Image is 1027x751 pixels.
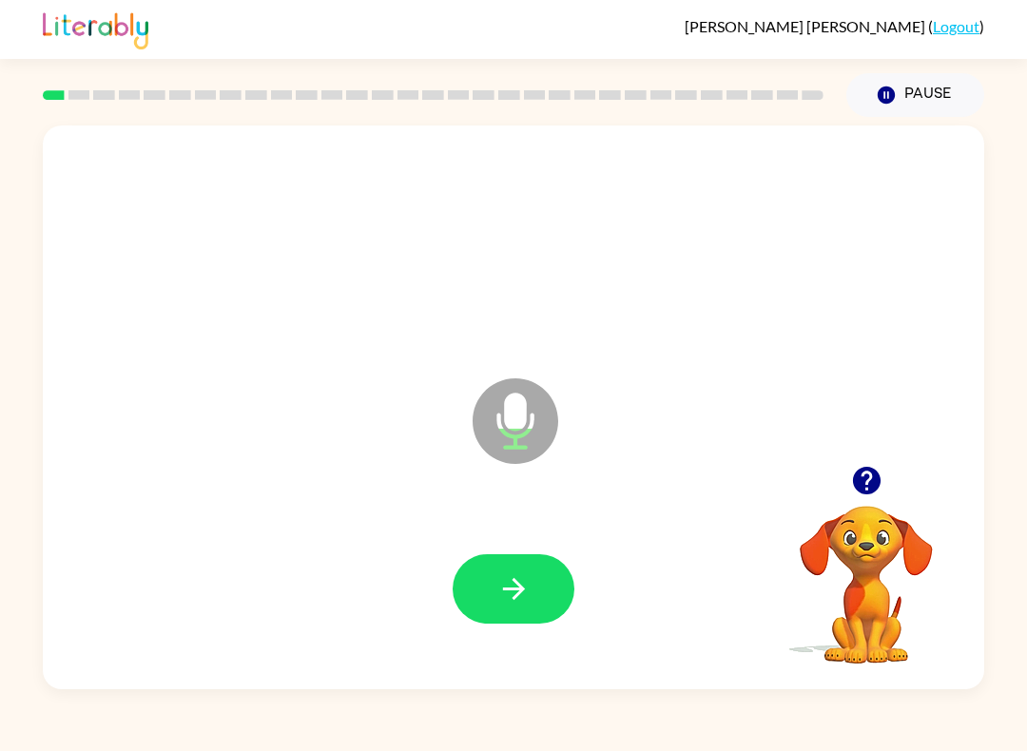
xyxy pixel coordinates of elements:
a: Logout [933,17,979,35]
img: Literably [43,8,148,49]
video: Your browser must support playing .mp4 files to use Literably. Please try using another browser. [771,476,961,666]
span: [PERSON_NAME] [PERSON_NAME] [685,17,928,35]
button: Pause [846,73,984,117]
div: ( ) [685,17,984,35]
